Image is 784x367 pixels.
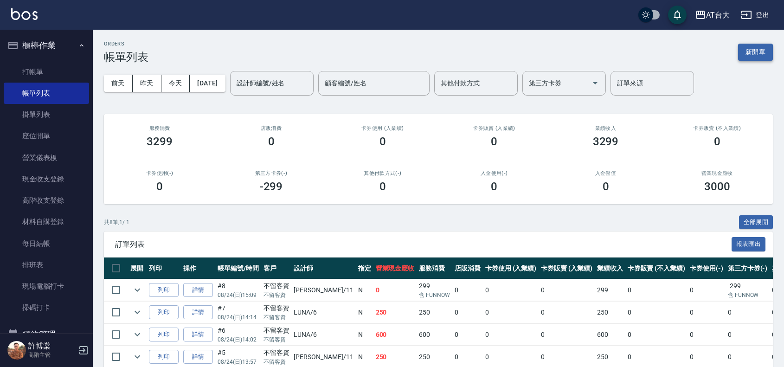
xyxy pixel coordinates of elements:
a: 掃碼打卡 [4,297,89,318]
td: N [356,324,373,346]
a: 現金收支登錄 [4,168,89,190]
th: 設計師 [291,258,355,279]
img: Person [7,341,26,360]
th: 第三方卡券(-) [726,258,770,279]
button: 列印 [149,328,179,342]
td: N [356,302,373,323]
div: 不留客資 [263,281,289,291]
td: 0 [483,324,539,346]
h2: 入金使用(-) [450,170,539,176]
div: AT台大 [706,9,730,21]
h2: 卡券使用 (入業績) [338,125,427,131]
button: expand row [130,328,144,341]
td: 0 [539,302,595,323]
a: 每日結帳 [4,233,89,254]
a: 材料自購登錄 [4,211,89,232]
th: 操作 [181,258,215,279]
button: 預約管理 [4,322,89,347]
h3: 0 [268,135,275,148]
a: 新開單 [738,47,773,56]
p: 08/24 (日) 14:14 [218,313,259,322]
a: 排班表 [4,254,89,276]
th: 服務消費 [417,258,452,279]
a: 詳情 [183,283,213,297]
th: 卡券販賣 (入業績) [539,258,595,279]
th: 卡券販賣 (不入業績) [625,258,688,279]
td: 600 [417,324,452,346]
td: 0 [373,279,417,301]
h2: 業績收入 [561,125,650,131]
h2: 卡券販賣 (不入業績) [673,125,762,131]
a: 打帳單 [4,61,89,83]
h3: 0 [603,180,609,193]
th: 卡券使用(-) [688,258,726,279]
td: 0 [625,279,688,301]
th: 店販消費 [452,258,483,279]
div: 不留客資 [263,348,289,358]
button: expand row [130,350,144,364]
button: 全部展開 [739,215,773,230]
p: 不留客資 [263,291,289,299]
td: 600 [373,324,417,346]
th: 卡券使用 (入業績) [483,258,539,279]
td: 0 [625,324,688,346]
button: 新開單 [738,44,773,61]
td: 0 [539,324,595,346]
button: 登出 [737,6,773,24]
button: expand row [130,283,144,297]
h2: 卡券使用(-) [115,170,204,176]
button: save [668,6,687,24]
td: N [356,279,373,301]
td: 0 [539,279,595,301]
td: 600 [595,324,625,346]
button: AT台大 [691,6,733,25]
p: 不留客資 [263,358,289,366]
p: 不留客資 [263,335,289,344]
h2: ORDERS [104,41,148,47]
p: 共 8 筆, 1 / 1 [104,218,129,226]
h3: 帳單列表 [104,51,148,64]
td: 0 [625,302,688,323]
td: 0 [483,302,539,323]
button: 列印 [149,350,179,364]
button: 列印 [149,283,179,297]
td: 0 [688,279,726,301]
h3: 0 [491,135,497,148]
th: 業績收入 [595,258,625,279]
a: 詳情 [183,328,213,342]
th: 列印 [147,258,181,279]
p: 不留客資 [263,313,289,322]
td: 0 [483,279,539,301]
h3: 3299 [147,135,173,148]
h3: 3000 [704,180,730,193]
button: 列印 [149,305,179,320]
th: 營業現金應收 [373,258,417,279]
a: 詳情 [183,305,213,320]
th: 指定 [356,258,373,279]
td: LUNA /6 [291,302,355,323]
p: 08/24 (日) 14:02 [218,335,259,344]
h2: 入金儲值 [561,170,650,176]
p: 含 FUNNOW [728,291,768,299]
button: Open [588,76,603,90]
td: 0 [726,324,770,346]
button: 今天 [161,75,190,92]
td: 0 [452,279,483,301]
h2: 卡券販賣 (入業績) [450,125,539,131]
button: 前天 [104,75,133,92]
h3: 服務消費 [115,125,204,131]
td: 250 [417,302,452,323]
button: expand row [130,305,144,319]
h3: 0 [714,135,720,148]
p: 高階主管 [28,351,76,359]
a: 現場電腦打卡 [4,276,89,297]
th: 帳單編號/時間 [215,258,261,279]
h3: 0 [379,180,386,193]
div: 不留客資 [263,303,289,313]
span: 訂單列表 [115,240,732,249]
a: 帳單列表 [4,83,89,104]
td: #8 [215,279,261,301]
div: 不留客資 [263,326,289,335]
button: [DATE] [190,75,225,92]
td: 0 [452,302,483,323]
